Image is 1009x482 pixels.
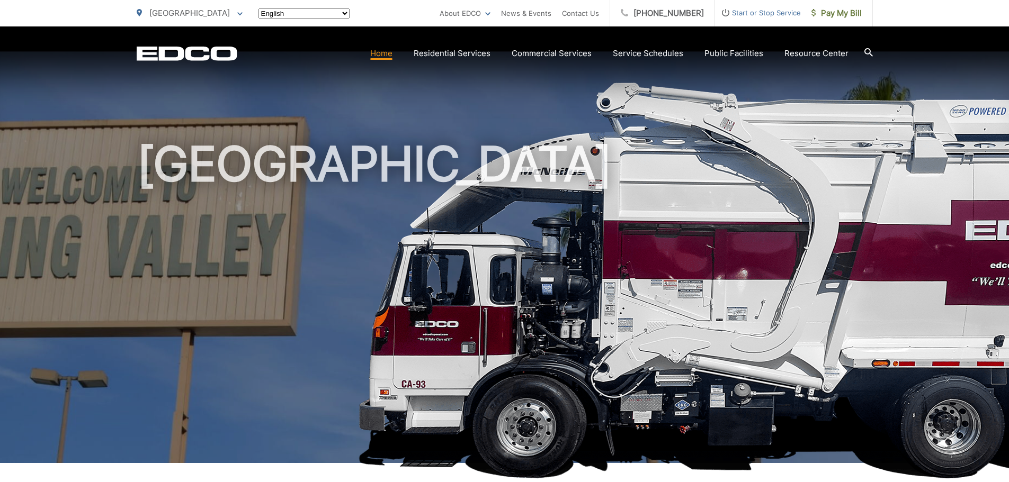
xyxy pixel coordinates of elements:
[562,7,599,20] a: Contact Us
[613,47,683,60] a: Service Schedules
[370,47,392,60] a: Home
[258,8,350,19] select: Select a language
[137,138,873,472] h1: [GEOGRAPHIC_DATA]
[811,7,862,20] span: Pay My Bill
[414,47,490,60] a: Residential Services
[784,47,849,60] a: Resource Center
[149,8,230,18] span: [GEOGRAPHIC_DATA]
[501,7,551,20] a: News & Events
[512,47,592,60] a: Commercial Services
[440,7,490,20] a: About EDCO
[704,47,763,60] a: Public Facilities
[137,46,237,61] a: EDCD logo. Return to the homepage.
